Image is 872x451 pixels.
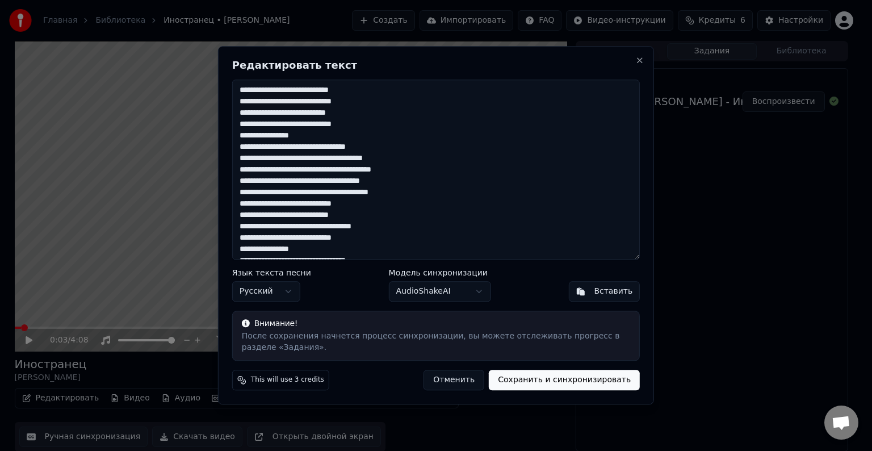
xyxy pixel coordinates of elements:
div: Вставить [594,286,632,298]
button: Отменить [424,370,484,391]
h2: Редактировать текст [232,60,640,70]
div: Внимание! [242,319,630,330]
div: После сохранения начнется процесс синхронизации, вы можете отслеживать прогресс в разделе «Задания». [242,331,630,354]
label: Модель синхронизации [389,269,491,277]
label: Язык текста песни [232,269,311,277]
button: Вставить [568,282,640,302]
span: This will use 3 credits [251,376,324,385]
button: Сохранить и синхронизировать [489,370,640,391]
